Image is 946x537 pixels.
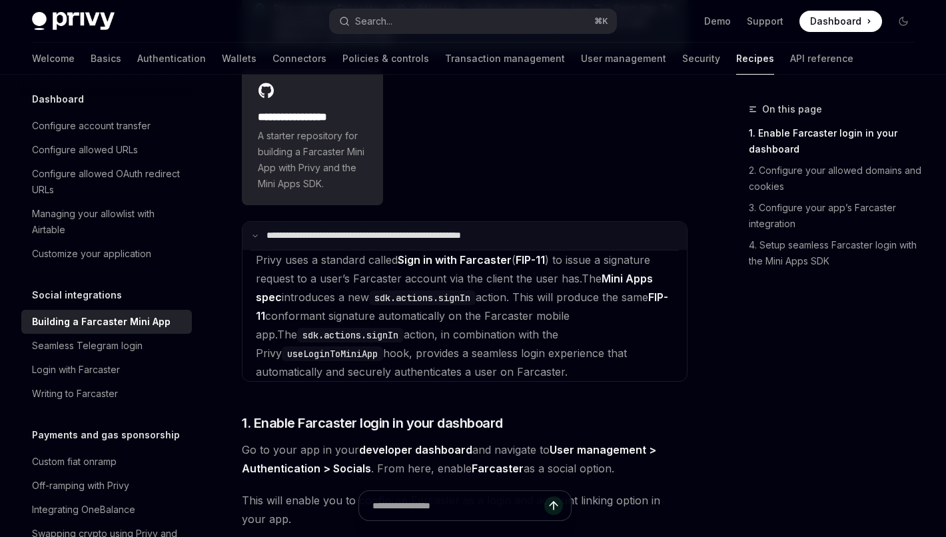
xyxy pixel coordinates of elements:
h5: Dashboard [32,91,84,107]
span: ⌘ K [594,16,608,27]
a: Custom fiat onramp [21,450,192,474]
code: sdk.actions.signIn [369,290,476,305]
a: Wallets [222,43,256,75]
button: Search...⌘K [330,9,617,33]
a: Recipes [736,43,774,75]
a: Support [747,15,783,28]
span: Dashboard [810,15,861,28]
a: Configure account transfer [21,114,192,138]
button: Toggle dark mode [893,11,914,32]
div: Building a Farcaster Mini App [32,314,171,330]
span: On this page [762,101,822,117]
a: FIP-11 [516,253,545,267]
h5: Social integrations [32,287,122,303]
div: Custom fiat onramp [32,454,117,470]
span: 1. Enable Farcaster login in your dashboard [242,414,503,432]
strong: User management > Authentication > Socials [242,443,656,475]
a: FIP-11 [256,290,668,323]
h5: Payments and gas sponsorship [32,427,180,443]
a: Off-ramping with Privy [21,474,192,498]
div: Search... [355,13,392,29]
a: API reference [790,43,853,75]
a: 4. Setup seamless Farcaster login with the Mini Apps SDK [749,235,925,272]
a: Seamless Telegram login [21,334,192,358]
a: 1. Enable Farcaster login in your dashboard [749,123,925,160]
div: Seamless Telegram login [32,338,143,354]
code: sdk.actions.signIn [297,328,404,342]
a: Dashboard [799,11,882,32]
a: Integrating OneBalance [21,498,192,522]
a: Customize your application [21,242,192,266]
span: A starter repository for building a Farcaster Mini App with Privy and the Mini Apps SDK. [258,128,367,192]
a: **** **** **** **A starter repository for building a Farcaster Mini App with Privy and the Mini A... [242,69,383,205]
a: Welcome [32,43,75,75]
a: 2. Configure your allowed domains and cookies [749,160,925,197]
strong: Farcaster [472,462,524,475]
div: Integrating OneBalance [32,502,135,518]
img: dark logo [32,12,115,31]
span: Privy uses a standard called ( ) to issue a signature request to a user’s Farcaster account via t... [256,253,650,285]
a: Connectors [272,43,326,75]
a: developer dashboard [359,443,472,457]
strong: Sign in with Farcaster [398,253,512,267]
div: Configure allowed OAuth redirect URLs [32,166,184,198]
a: Managing your allowlist with Airtable [21,202,192,242]
a: Configure allowed URLs [21,138,192,162]
div: Configure allowed URLs [32,142,138,158]
span: Go to your app in your and navigate to . From here, enable as a social option. [242,440,688,478]
div: Login with Farcaster [32,362,120,378]
a: 3. Configure your app’s Farcaster integration [749,197,925,235]
a: Configure allowed OAuth redirect URLs [21,162,192,202]
span: The action, in combination with the Privy hook, provides a seamless login experience that automat... [256,328,627,378]
a: Authentication [137,43,206,75]
a: Transaction management [445,43,565,75]
div: Managing your allowlist with Airtable [32,206,184,238]
input: Ask a question... [372,491,544,520]
a: Building a Farcaster Mini App [21,310,192,334]
span: The introduces a new action. This will produce the same conformant signature automatically on the... [256,272,668,341]
a: Demo [704,15,731,28]
a: Writing to Farcaster [21,382,192,406]
a: Security [682,43,720,75]
a: Login with Farcaster [21,358,192,382]
button: Send message [544,496,563,515]
a: Basics [91,43,121,75]
div: Writing to Farcaster [32,386,118,402]
a: Policies & controls [342,43,429,75]
div: Off-ramping with Privy [32,478,129,494]
div: Configure account transfer [32,118,151,134]
a: User management [581,43,666,75]
code: useLoginToMiniApp [282,346,383,361]
a: Mini Apps spec [256,272,653,304]
div: Customize your application [32,246,151,262]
